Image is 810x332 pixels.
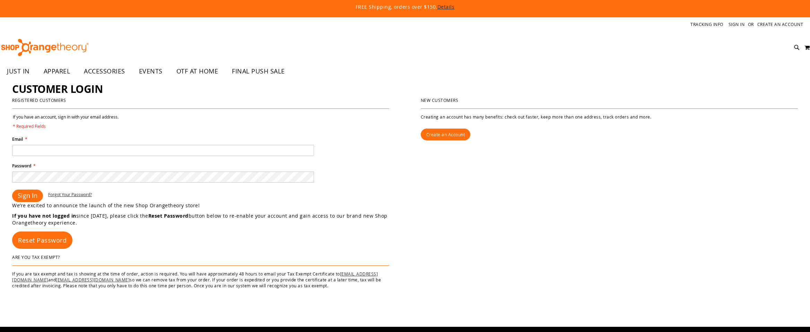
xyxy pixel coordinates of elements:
p: We’re excited to announce the launch of the new Shop Orangetheory store! [12,202,405,209]
p: Creating an account has many benefits: check out faster, keep more than one address, track orders... [421,114,798,120]
a: Forgot Your Password? [48,192,92,198]
span: Forgot Your Password? [48,192,92,197]
span: Customer Login [12,82,103,96]
button: Sign In [12,190,43,202]
a: ACCESSORIES [77,63,132,79]
span: Password [12,163,31,169]
strong: Are You Tax Exempt? [12,254,60,260]
legend: If you have an account, sign in with your email address. [12,114,119,129]
p: FREE Shipping, orders over $150. [197,3,613,10]
span: Create an Account [426,132,465,137]
strong: Registered Customers [12,97,66,103]
a: EVENTS [132,63,169,79]
a: [EMAIL_ADDRESS][DOMAIN_NAME] [56,277,130,282]
strong: Reset Password [148,212,189,219]
p: If you are tax exempt and tax is showing at the time of order, action is required. You will have ... [12,271,389,289]
span: ACCESSORIES [84,63,125,79]
span: JUST IN [7,63,30,79]
span: * Required Fields [13,123,119,129]
span: APPAREL [44,63,70,79]
a: Sign In [729,21,745,27]
strong: New Customers [421,97,459,103]
a: APPAREL [37,63,77,79]
a: [EMAIL_ADDRESS][DOMAIN_NAME] [12,271,378,282]
span: EVENTS [139,63,163,79]
span: Reset Password [18,236,67,244]
a: Reset Password [12,231,72,249]
a: Tracking Info [690,21,723,27]
a: Create an Account [421,129,471,140]
strong: If you have not logged in [12,212,76,219]
a: OTF AT HOME [169,63,225,79]
span: FINAL PUSH SALE [232,63,285,79]
a: FINAL PUSH SALE [225,63,292,79]
span: OTF AT HOME [176,63,218,79]
span: Sign In [18,191,37,200]
a: Details [437,3,455,10]
a: Create an Account [757,21,803,27]
p: since [DATE], please click the button below to re-enable your account and gain access to our bran... [12,212,405,226]
span: Email [12,136,23,142]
